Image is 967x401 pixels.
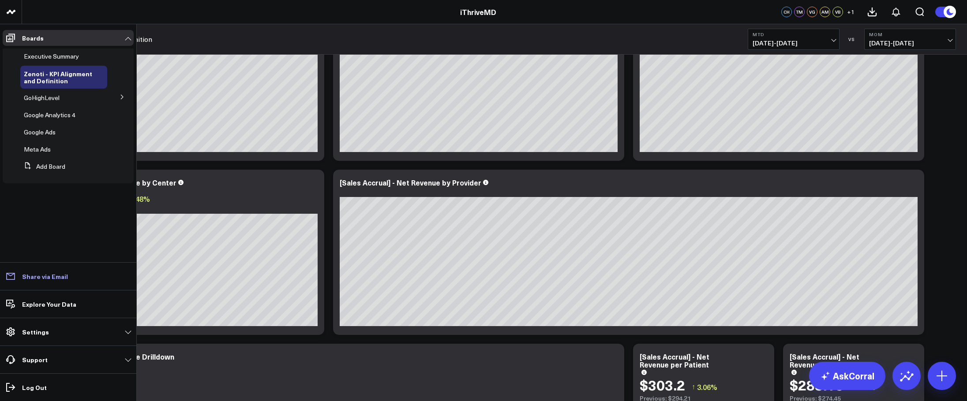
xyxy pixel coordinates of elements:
[24,94,60,101] a: GoHighLevel
[24,128,56,136] span: Google Ads
[40,207,318,214] div: Previous: $73.55k
[640,352,709,369] div: [Sales Accrual] - Net Revenue per Patient
[748,29,840,50] button: MTD[DATE]-[DATE]
[24,53,79,60] a: Executive Summary
[794,7,805,17] div: TM
[809,362,885,390] a: AskCorral
[22,301,76,308] p: Explore Your Data
[22,356,48,363] p: Support
[697,382,717,392] span: 3.06%
[790,377,843,393] div: $288.15
[24,145,51,153] span: Meta Ads
[22,34,44,41] p: Boards
[753,32,835,37] b: MTD
[24,111,75,119] span: Google Analytics 4
[790,352,859,369] div: [Sales Accrual] - Net Revenue per Invoice
[845,7,856,17] button: +1
[781,7,792,17] div: CH
[832,7,843,17] div: VB
[24,52,79,60] span: Executive Summary
[640,377,685,393] div: $303.2
[22,384,47,391] p: Log Out
[807,7,817,17] div: VG
[24,146,51,153] a: Meta Ads
[869,32,951,37] b: MoM
[3,379,134,395] a: Log Out
[753,40,835,47] span: [DATE] - [DATE]
[22,328,49,335] p: Settings
[820,7,830,17] div: AM
[24,70,98,84] a: Zenoti - KPI Alignment and Definition
[22,273,68,280] p: Share via Email
[24,93,60,102] span: GoHighLevel
[844,37,860,42] div: VS
[20,159,65,175] button: Add Board
[460,7,496,17] a: iThriveMD
[24,111,75,119] a: Google Analytics 4
[340,178,481,187] div: [Sales Accrual] - Net Revenue by Provider
[126,194,150,204] span: 10.48%
[869,40,951,47] span: [DATE] - [DATE]
[847,9,855,15] span: + 1
[24,129,56,136] a: Google Ads
[24,69,92,85] span: Zenoti - KPI Alignment and Definition
[692,381,695,393] span: ↑
[864,29,956,50] button: MoM[DATE]-[DATE]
